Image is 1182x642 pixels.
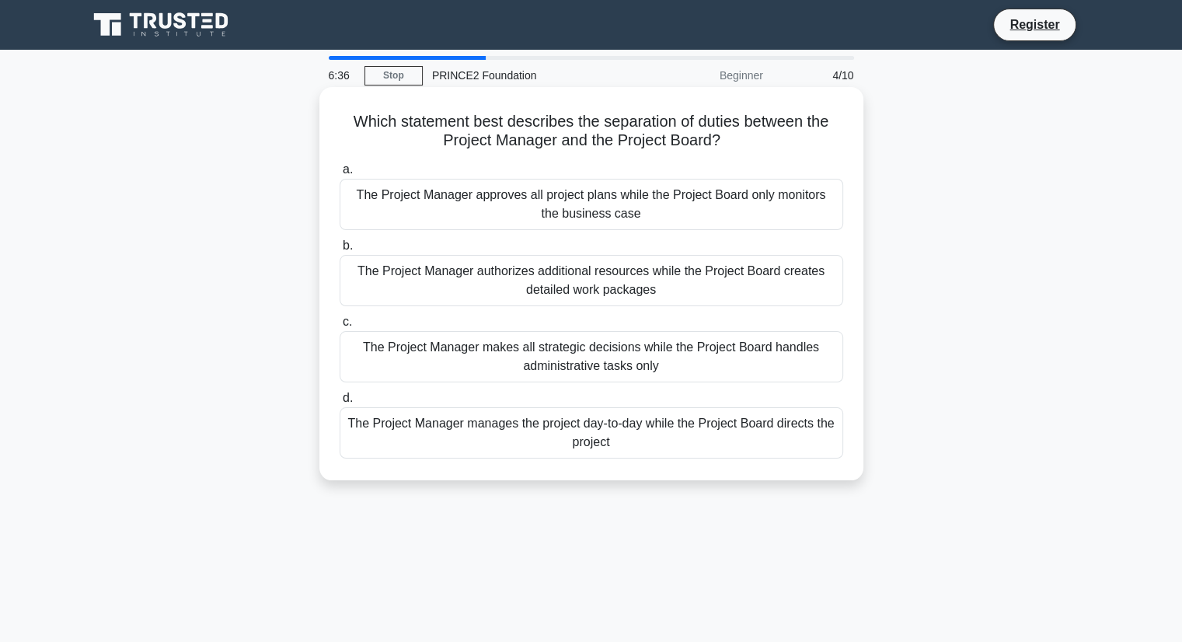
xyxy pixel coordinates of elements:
div: The Project Manager makes all strategic decisions while the Project Board handles administrative ... [340,331,843,382]
span: b. [343,239,353,252]
div: The Project Manager manages the project day-to-day while the Project Board directs the project [340,407,843,459]
div: PRINCE2 Foundation [423,60,636,91]
h5: Which statement best describes the separation of duties between the Project Manager and the Proje... [338,112,845,151]
span: c. [343,315,352,328]
span: d. [343,391,353,404]
a: Register [1000,15,1069,34]
div: 4/10 [772,60,863,91]
div: The Project Manager approves all project plans while the Project Board only monitors the business... [340,179,843,230]
div: Beginner [636,60,772,91]
a: Stop [364,66,423,85]
div: 6:36 [319,60,364,91]
div: The Project Manager authorizes additional resources while the Project Board creates detailed work... [340,255,843,306]
span: a. [343,162,353,176]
